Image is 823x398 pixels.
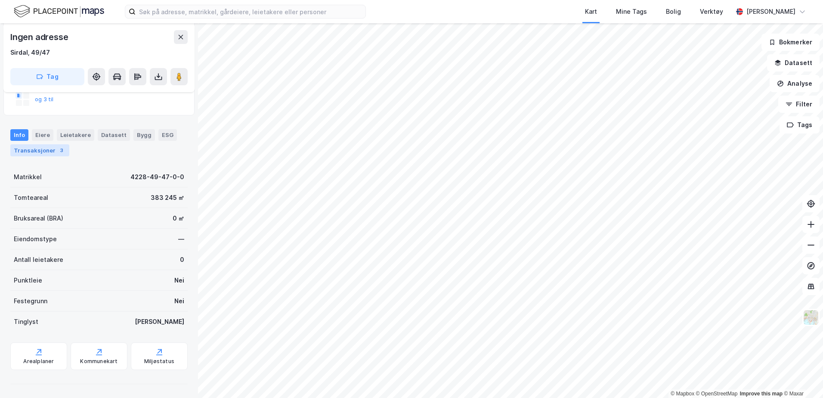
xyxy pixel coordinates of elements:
div: Arealplaner [23,358,54,365]
div: Bruksareal (BRA) [14,213,63,224]
div: Transaksjoner [10,144,69,156]
div: Bygg [133,129,155,140]
div: Leietakere [57,129,94,140]
div: Eiendomstype [14,234,57,244]
button: Filter [778,96,820,113]
input: Søk på adresse, matrikkel, gårdeiere, leietakere eller personer [136,5,365,18]
div: Verktøy [700,6,723,17]
a: Improve this map [740,391,783,397]
div: [PERSON_NAME] [746,6,795,17]
img: Z [803,309,819,326]
div: Tinglyst [14,317,38,327]
div: Miljøstatus [144,358,174,365]
div: Datasett [98,129,130,140]
div: Eiere [32,129,53,140]
img: logo.f888ab2527a4732fd821a326f86c7f29.svg [14,4,104,19]
div: Info [10,129,28,140]
div: Kart [585,6,597,17]
div: Kommunekart [80,358,118,365]
button: Tag [10,68,84,85]
a: Mapbox [671,391,694,397]
button: Datasett [767,54,820,72]
div: Nei [174,275,184,286]
div: [PERSON_NAME] [135,317,184,327]
div: Sirdal, 49/47 [10,47,50,58]
div: Antall leietakere [14,255,63,265]
div: Punktleie [14,275,42,286]
div: 0 [180,255,184,265]
div: 3 [57,146,66,155]
div: Festegrunn [14,296,47,306]
button: Analyse [770,75,820,92]
iframe: Chat Widget [780,357,823,398]
button: Tags [780,116,820,134]
div: Bolig [666,6,681,17]
div: Kontrollprogram for chat [780,357,823,398]
div: Ingen adresse [10,30,70,44]
div: Nei [174,296,184,306]
div: 4228-49-47-0-0 [130,172,184,182]
div: Mine Tags [616,6,647,17]
button: Bokmerker [761,34,820,51]
div: 0 ㎡ [173,213,184,224]
div: 383 245 ㎡ [151,193,184,203]
div: Matrikkel [14,172,42,182]
div: — [178,234,184,244]
div: Tomteareal [14,193,48,203]
a: OpenStreetMap [696,391,738,397]
div: ESG [158,129,177,140]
